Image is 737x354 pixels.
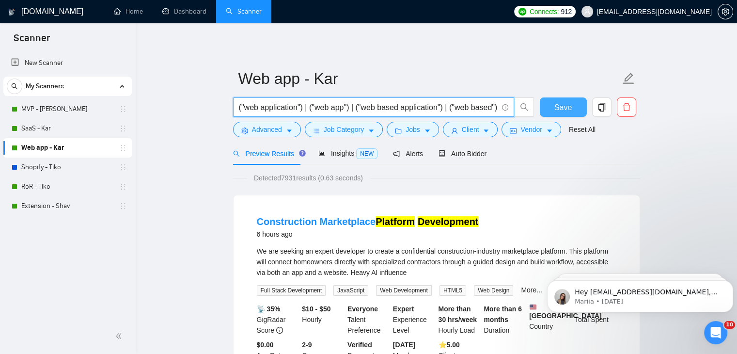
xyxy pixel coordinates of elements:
div: GigRadar Score [255,304,300,336]
a: Reset All [569,124,596,135]
span: NEW [356,148,377,159]
button: settingAdvancedcaret-down [233,122,301,137]
span: holder [119,163,127,171]
span: caret-down [546,127,553,134]
span: search [7,83,22,90]
span: setting [241,127,248,134]
span: caret-down [483,127,489,134]
span: area-chart [318,150,325,157]
img: 🇺🇸 [530,304,536,310]
span: user [451,127,458,134]
span: Preview Results [233,150,303,158]
b: Verified [347,341,372,349]
iframe: Intercom notifications message [543,260,737,328]
span: caret-down [424,127,431,134]
span: holder [119,183,127,191]
a: New Scanner [11,53,124,73]
a: homeHome [114,7,143,16]
span: Insights [318,149,377,157]
span: 912 [561,6,571,17]
span: Auto Bidder [439,150,486,158]
span: My Scanners [26,77,64,96]
span: holder [119,202,127,210]
img: logo [8,4,15,20]
span: Hey [EMAIL_ADDRESS][DOMAIN_NAME], Looks like your Upwork agency Scrumly ran out of connects. We r... [31,28,176,132]
a: dashboardDashboard [162,7,206,16]
div: Talent Preference [345,304,391,336]
button: folderJobscaret-down [387,122,439,137]
button: setting [718,4,733,19]
b: Everyone [347,305,378,313]
span: info-circle [276,327,283,334]
b: More than 6 months [484,305,522,323]
button: search [7,79,22,94]
li: My Scanners [3,77,132,216]
span: Jobs [406,124,420,135]
div: 6 hours ago [257,228,479,240]
iframe: Intercom live chat [704,321,727,344]
b: $10 - $50 [302,305,330,313]
div: Tooltip anchor [298,149,307,158]
b: Expert [393,305,414,313]
input: Search Freelance Jobs... [239,101,498,113]
button: idcardVendorcaret-down [502,122,561,137]
button: barsJob Categorycaret-down [305,122,383,137]
a: setting [718,8,733,16]
button: search [515,97,534,117]
span: 10 [724,321,735,329]
span: copy [593,103,611,112]
b: 2-9 [302,341,312,349]
a: Web app - Kar [21,138,113,158]
a: Extension - Shav [21,196,113,216]
p: Message from Mariia, sent 1d ago [31,37,178,46]
span: holder [119,125,127,132]
span: Advanced [252,124,282,135]
span: HTML5 [439,285,466,296]
input: Scanner name... [238,66,620,91]
span: Client [462,124,479,135]
span: info-circle [502,104,508,111]
button: delete [617,97,636,117]
span: folder [395,127,402,134]
span: Alerts [393,150,423,158]
a: More... [521,286,542,294]
a: Shopify - Tiko [21,158,113,177]
span: Detected 7931 results (0.63 seconds) [247,173,370,183]
span: notification [393,150,400,157]
span: caret-down [368,127,375,134]
b: [DATE] [393,341,415,349]
b: More than 30 hrs/week [439,305,477,323]
span: bars [313,127,320,134]
div: Duration [482,304,527,336]
span: Web Design [474,285,513,296]
a: MVP - [PERSON_NAME] [21,99,113,119]
span: holder [119,144,127,152]
div: Hourly [300,304,345,336]
span: Full Stack Development [257,285,326,296]
span: Scanner [6,31,58,51]
span: Web Development [376,285,432,296]
button: userClientcaret-down [443,122,498,137]
div: We are seeking an expert developer to create a confidential construction-industry marketplace pla... [257,246,616,278]
mark: Platform [376,216,415,227]
b: $0.00 [257,341,274,349]
b: ⭐️ 5.00 [439,341,460,349]
span: Vendor [520,124,542,135]
span: Connects: [530,6,559,17]
mark: Development [418,216,479,227]
a: Construction MarketplacePlatform Development [257,216,479,227]
span: search [233,150,240,157]
span: user [584,8,591,15]
li: New Scanner [3,53,132,73]
b: [GEOGRAPHIC_DATA] [529,304,602,320]
span: holder [119,105,127,113]
span: delete [617,103,636,112]
span: idcard [510,127,517,134]
div: Experience Level [391,304,437,336]
span: caret-down [286,127,293,134]
img: upwork-logo.png [518,8,526,16]
div: Hourly Load [437,304,482,336]
span: search [515,103,533,112]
